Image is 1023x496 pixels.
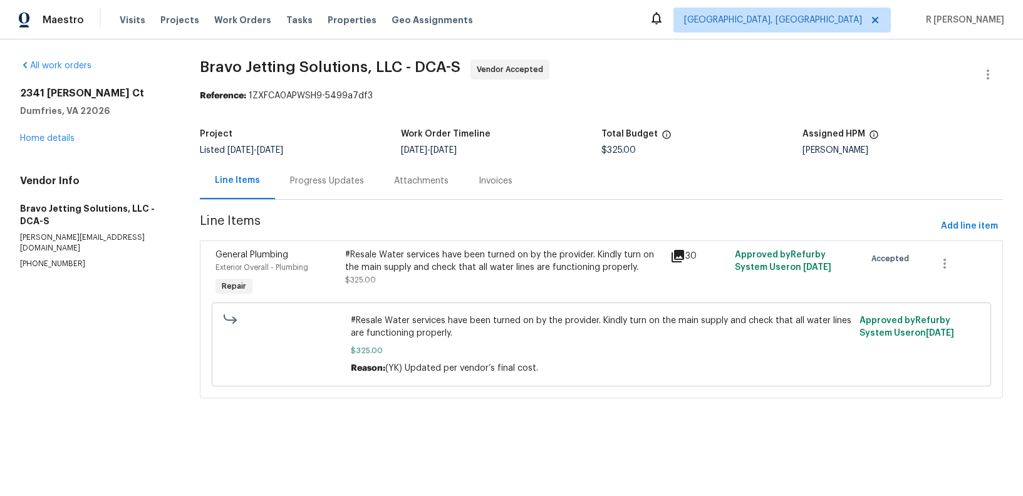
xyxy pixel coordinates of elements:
a: Home details [20,134,75,143]
span: (YK) Updated per vendor’s final cost. [385,364,538,373]
span: Listed [200,146,283,155]
span: Vendor Accepted [477,63,548,76]
div: Invoices [479,175,512,187]
span: Projects [160,14,199,26]
span: Line Items [200,215,936,238]
h4: Vendor Info [20,175,170,187]
span: [GEOGRAPHIC_DATA], [GEOGRAPHIC_DATA] [684,14,862,26]
div: #Resale Water services have been turned on by the provider. Kindly turn on the main supply and ch... [345,249,662,274]
span: $325.00 [601,146,636,155]
span: Repair [217,280,251,292]
button: Add line item [936,215,1003,238]
span: - [227,146,283,155]
h5: Assigned HPM [802,130,865,138]
h5: Total Budget [601,130,658,138]
span: Reason: [351,364,385,373]
span: Properties [328,14,376,26]
span: General Plumbing [216,251,288,259]
span: Accepted [871,252,914,265]
div: Line Items [215,174,260,187]
span: - [401,146,457,155]
div: 1ZXFCA0APWSH9-5499a7df3 [200,90,1003,102]
span: [DATE] [257,146,283,155]
div: Attachments [394,175,449,187]
p: [PHONE_NUMBER] [20,259,170,269]
h5: Dumfries, VA 22026 [20,105,170,117]
span: Work Orders [214,14,271,26]
div: 30 [670,249,728,264]
b: Reference: [200,91,246,100]
p: [PERSON_NAME][EMAIL_ADDRESS][DOMAIN_NAME] [20,232,170,254]
span: Exterior Overall - Plumbing [216,264,308,271]
span: Tasks [286,16,313,24]
span: Approved by Refurby System User on [859,316,954,338]
h5: Project [200,130,232,138]
span: R [PERSON_NAME] [921,14,1004,26]
span: $325.00 [351,344,852,357]
span: [DATE] [401,146,427,155]
span: Bravo Jetting Solutions, LLC - DCA-S [200,59,460,75]
span: [DATE] [430,146,457,155]
span: The total cost of line items that have been proposed by Opendoor. This sum includes line items th... [662,130,672,146]
span: Add line item [941,219,998,234]
a: All work orders [20,61,91,70]
span: Approved by Refurby System User on [735,251,831,272]
h2: 2341 [PERSON_NAME] Ct [20,87,170,100]
span: $325.00 [345,276,376,284]
span: Maestro [43,14,84,26]
span: Geo Assignments [392,14,473,26]
span: #Resale Water services have been turned on by the provider. Kindly turn on the main supply and ch... [351,314,852,339]
span: [DATE] [803,263,831,272]
h5: Work Order Timeline [401,130,491,138]
span: The hpm assigned to this work order. [869,130,879,146]
span: [DATE] [227,146,254,155]
h5: Bravo Jetting Solutions, LLC - DCA-S [20,202,170,227]
div: [PERSON_NAME] [802,146,1004,155]
span: Visits [120,14,145,26]
span: [DATE] [926,329,954,338]
div: Progress Updates [290,175,364,187]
